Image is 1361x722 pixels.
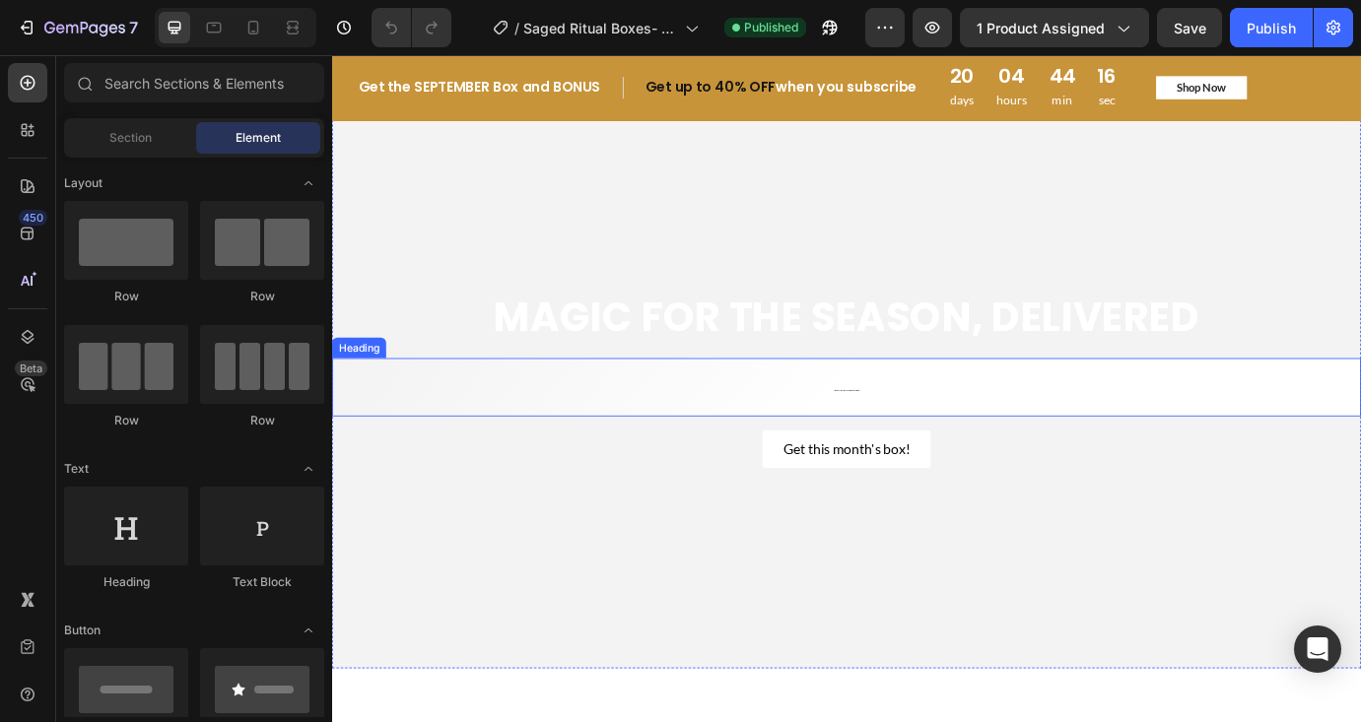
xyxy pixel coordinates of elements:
span: Save [1174,20,1206,36]
div: Heading [64,573,188,591]
span: Button [64,622,101,639]
span: Published [744,19,798,36]
a: Get this month's box! [495,431,688,476]
span: Get up to 40% OFF [361,26,510,48]
span: Saged Ritual Boxes- Product [523,18,677,38]
div: Row [64,288,188,305]
span: Text [64,460,89,478]
p: hours [764,39,799,64]
p: min [825,39,854,64]
span: Section [109,129,152,147]
span: / [514,18,519,38]
a: Shop Now [947,25,1052,52]
h2: Get the SEPTEMBER Box and BONUS [29,26,334,50]
p: sec [880,39,903,64]
h2: when you subscribe [359,26,674,50]
div: Row [200,288,324,305]
div: Heading [4,328,58,346]
button: 1 product assigned [960,8,1149,47]
button: Save [1157,8,1222,47]
div: Publish [1247,18,1296,38]
div: Row [64,412,188,429]
span: Layout [64,174,102,192]
span: Element [236,129,281,147]
div: Shop Now [971,29,1028,48]
span: Toggle open [293,453,324,485]
input: Search Sections & Elements [64,63,324,102]
button: Publish [1230,8,1313,47]
div: Text Block [200,573,324,591]
span: Toggle open [293,167,324,199]
p: days [711,39,738,64]
div: 16 [880,12,903,39]
div: Undo/Redo [372,8,451,47]
span: Get this month's box! [518,443,664,462]
p: 7 [129,16,138,39]
div: 04 [764,12,799,39]
div: 450 [19,210,47,226]
div: Beta [15,361,47,376]
div: 44 [825,12,854,39]
div: Open Intercom Messenger [1294,625,1341,673]
div: 20 [711,12,738,39]
iframe: Design area [332,55,1361,722]
div: Row [200,412,324,429]
span: Toggle open [293,615,324,646]
span: A ritual box designed for you: luxe sacred tools + a live ritual. [577,386,606,387]
span: 1 product assigned [977,18,1105,38]
button: 7 [8,8,147,47]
